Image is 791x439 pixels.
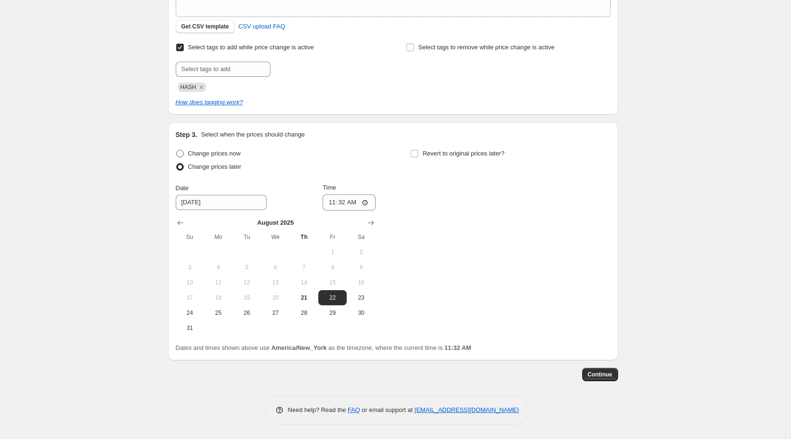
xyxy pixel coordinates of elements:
[265,294,286,302] span: 20
[233,290,261,305] button: Tuesday August 19 2025
[188,150,241,157] span: Change prices now
[238,22,285,31] span: CSV upload FAQ
[351,248,371,256] span: 2
[180,264,200,271] span: 3
[294,309,315,317] span: 28
[294,233,315,241] span: Th
[351,309,371,317] span: 30
[294,279,315,286] span: 14
[351,294,371,302] span: 23
[288,406,348,413] span: Need help? Read the
[294,294,315,302] span: 21
[422,150,504,157] span: Revert to original prices later?
[180,294,200,302] span: 17
[318,275,347,290] button: Friday August 15 2025
[265,233,286,241] span: We
[347,290,375,305] button: Saturday August 23 2025
[323,184,336,191] span: Time
[348,406,360,413] a: FAQ
[236,233,257,241] span: Tu
[201,130,305,139] p: Select when the prices should change
[176,275,204,290] button: Sunday August 10 2025
[322,294,343,302] span: 22
[582,368,618,381] button: Continue
[351,279,371,286] span: 16
[271,344,327,351] b: America/New_York
[364,216,378,229] button: Show next month, September 2025
[204,229,233,245] th: Monday
[236,294,257,302] span: 19
[290,290,318,305] button: Today Thursday August 21 2025
[322,279,343,286] span: 15
[188,44,314,51] span: Select tags to add while price change is active
[318,245,347,260] button: Friday August 1 2025
[180,84,196,91] span: HASH
[360,406,414,413] span: or email support at
[347,260,375,275] button: Saturday August 9 2025
[261,229,289,245] th: Wednesday
[176,130,198,139] h2: Step 3.
[351,233,371,241] span: Sa
[347,305,375,320] button: Saturday August 30 2025
[176,344,471,351] span: Dates and times shown above use as the timezone, where the current time is
[261,290,289,305] button: Wednesday August 20 2025
[318,305,347,320] button: Friday August 29 2025
[176,260,204,275] button: Sunday August 3 2025
[204,305,233,320] button: Monday August 25 2025
[180,324,200,332] span: 31
[290,305,318,320] button: Thursday August 28 2025
[208,309,229,317] span: 25
[176,290,204,305] button: Sunday August 17 2025
[176,195,267,210] input: 8/21/2025
[176,229,204,245] th: Sunday
[233,275,261,290] button: Tuesday August 12 2025
[204,290,233,305] button: Monday August 18 2025
[204,260,233,275] button: Monday August 4 2025
[236,279,257,286] span: 12
[233,305,261,320] button: Tuesday August 26 2025
[322,248,343,256] span: 1
[208,279,229,286] span: 11
[290,260,318,275] button: Thursday August 7 2025
[236,264,257,271] span: 5
[181,23,229,30] span: Get CSV template
[322,309,343,317] span: 29
[236,309,257,317] span: 26
[180,309,200,317] span: 24
[233,260,261,275] button: Tuesday August 5 2025
[347,229,375,245] th: Saturday
[347,275,375,290] button: Saturday August 16 2025
[318,260,347,275] button: Friday August 8 2025
[176,184,189,192] span: Date
[208,233,229,241] span: Mo
[290,275,318,290] button: Thursday August 14 2025
[261,260,289,275] button: Wednesday August 6 2025
[265,279,286,286] span: 13
[204,275,233,290] button: Monday August 11 2025
[233,19,291,34] a: CSV upload FAQ
[188,163,242,170] span: Change prices later
[180,233,200,241] span: Su
[176,20,235,33] button: Get CSV template
[176,320,204,336] button: Sunday August 31 2025
[208,294,229,302] span: 18
[414,406,519,413] a: [EMAIL_ADDRESS][DOMAIN_NAME]
[588,371,612,378] span: Continue
[261,275,289,290] button: Wednesday August 13 2025
[176,99,243,106] a: How does tagging work?
[176,305,204,320] button: Sunday August 24 2025
[265,309,286,317] span: 27
[318,290,347,305] button: Friday August 22 2025
[176,62,270,77] input: Select tags to add
[290,229,318,245] th: Thursday
[322,264,343,271] span: 8
[318,229,347,245] th: Friday
[261,305,289,320] button: Wednesday August 27 2025
[208,264,229,271] span: 4
[233,229,261,245] th: Tuesday
[322,233,343,241] span: Fr
[197,83,206,91] button: Remove HASH
[180,279,200,286] span: 10
[323,194,376,210] input: 12:00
